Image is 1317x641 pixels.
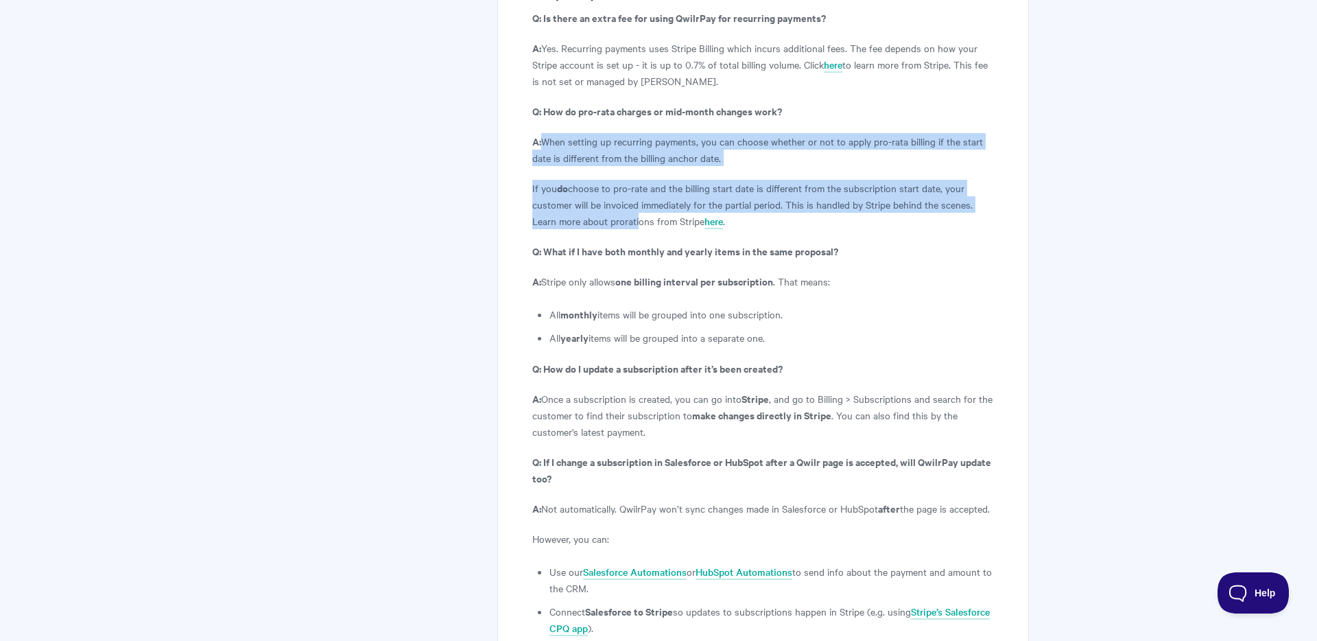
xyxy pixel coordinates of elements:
[532,180,994,229] p: If you choose to pro-rate and the billing start date is different from the subscription start dat...
[532,500,994,517] p: Not automatically. QwilrPay won’t sync changes made in Salesforce or HubSpot the page is accepted.
[532,531,994,547] p: However, you can:
[741,391,769,406] strong: Stripe
[824,58,842,73] a: here
[532,133,994,166] p: When setting up recurring payments, you can choose whether or not to apply pro-rata billing if th...
[532,104,782,118] strong: Q: How do pro-rata charges or mid-month changes work?
[615,274,773,288] strong: one billing interval per subscription
[878,501,900,515] strong: after
[692,408,831,422] strong: make changes directly in Stripe
[583,565,687,580] a: Salesforce Automations
[560,307,597,321] strong: monthly
[532,244,838,258] strong: Q: What if I have both monthly and yearly items in the same proposal?
[532,134,541,148] b: A:
[696,565,792,580] a: HubSpot Automations
[532,40,541,55] b: A:
[532,361,783,375] strong: Q: How do I update a subscription after it’s been created?
[1218,572,1290,614] iframe: Toggle Customer Support
[532,10,826,25] strong: Q: Is there an extra fee for using QwilrPay for recurring payments?
[560,330,589,345] strong: yearly
[532,274,541,288] b: A:
[532,391,994,440] p: Once a subscription is created, you can go into , and go to Billing > Subscriptions and search fo...
[532,273,994,290] p: Stripe only allows . That means:
[557,180,568,195] strong: do
[549,603,994,636] li: Connect so updates to subscriptions happen in Stripe (e.g. using ).
[549,329,994,346] li: All items will be grouped into a separate one.
[532,391,541,406] b: A:
[585,604,673,618] strong: Salesforce to Stripe
[549,306,994,323] li: All items will be grouped into one subscription.
[532,40,994,89] p: Yes. Recurring payments uses Stripe Billing which incurs additional fees. The fee depends on how ...
[532,501,541,515] b: A:
[704,214,723,229] a: here
[549,563,994,596] li: Use our or to send info about the payment and amount to the CRM.
[532,454,991,485] strong: Q: If I change a subscription in Salesforce or HubSpot after a Qwilr page is accepted, will Qwilr...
